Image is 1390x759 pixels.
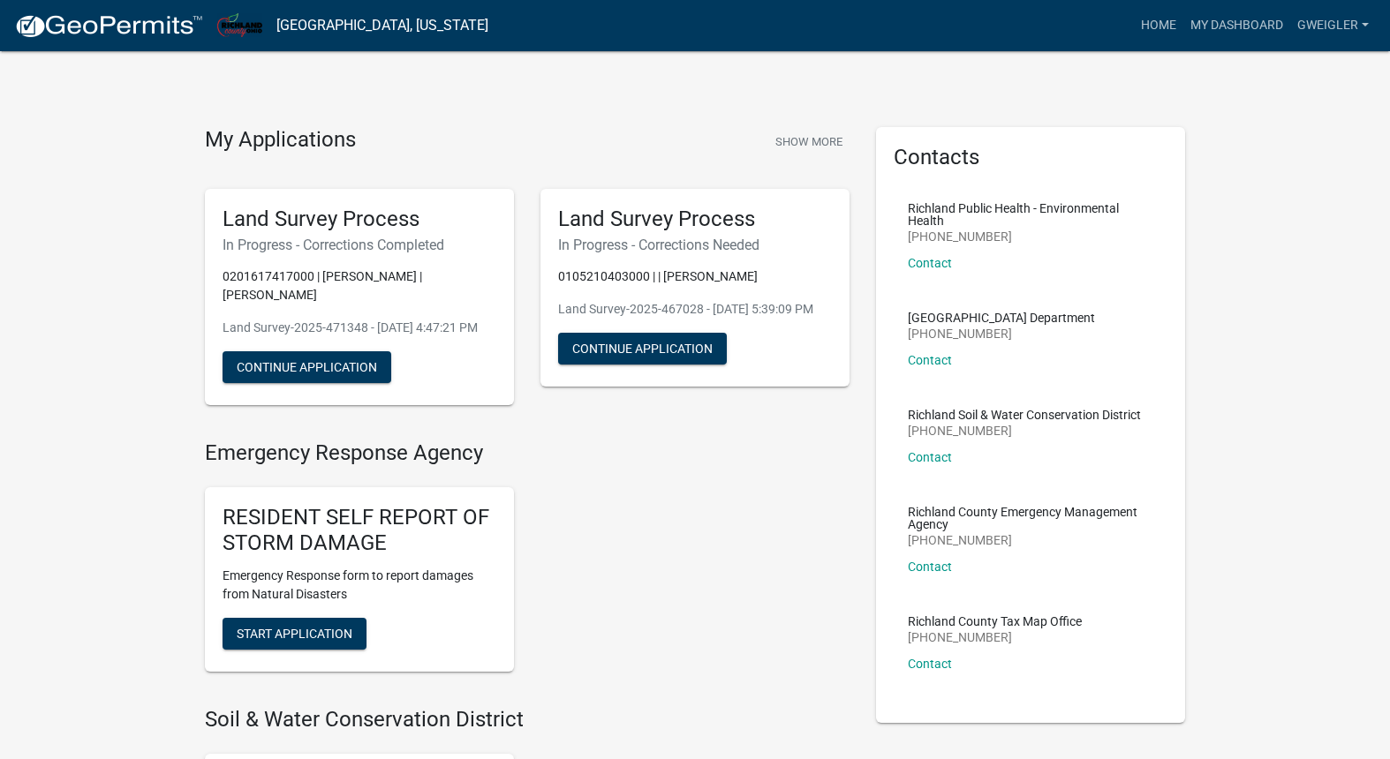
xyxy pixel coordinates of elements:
h5: Land Survey Process [223,207,496,232]
p: [PHONE_NUMBER] [908,631,1082,643]
p: Richland Soil & Water Conservation District [908,409,1141,421]
p: Richland County Tax Map Office [908,615,1082,627]
a: Contact [908,450,952,464]
span: Start Application [237,626,352,640]
p: Richland County Emergency Management Agency [908,506,1153,530]
button: Show More [768,127,850,156]
a: [GEOGRAPHIC_DATA], [US_STATE] [276,11,488,41]
p: [PHONE_NUMBER] [908,230,1153,243]
h5: RESIDENT SELF REPORT OF STORM DAMAGE [223,505,496,556]
p: [PHONE_NUMBER] [908,534,1153,546]
button: Continue Application [223,351,391,383]
h6: In Progress - Corrections Completed [223,237,496,253]
p: [GEOGRAPHIC_DATA] Department [908,312,1095,324]
p: Richland Public Health - Environmental Health [908,202,1153,227]
p: [PHONE_NUMBER] [908,327,1095,340]
h4: My Applications [205,127,356,154]
a: Contact [908,657,952,671]
h5: Contacts [894,145,1167,170]
a: Contact [908,560,952,574]
a: Contact [908,256,952,270]
p: 0201617417000 | [PERSON_NAME] | [PERSON_NAME] [223,267,496,304]
h4: Soil & Water Conservation District [205,707,850,733]
h4: Emergency Response Agency [205,440,850,466]
button: Start Application [223,618,366,650]
a: Contact [908,353,952,367]
p: [PHONE_NUMBER] [908,425,1141,437]
p: Emergency Response form to report damages from Natural Disasters [223,567,496,604]
p: Land Survey-2025-467028 - [DATE] 5:39:09 PM [558,300,832,319]
a: gweigler [1290,9,1376,42]
button: Continue Application [558,333,727,364]
a: Home [1134,9,1183,42]
img: Richland County, Ohio [217,13,262,37]
a: My Dashboard [1183,9,1290,42]
p: Land Survey-2025-471348 - [DATE] 4:47:21 PM [223,319,496,337]
h5: Land Survey Process [558,207,832,232]
h6: In Progress - Corrections Needed [558,237,832,253]
p: 0105210403000 | | [PERSON_NAME] [558,267,832,286]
